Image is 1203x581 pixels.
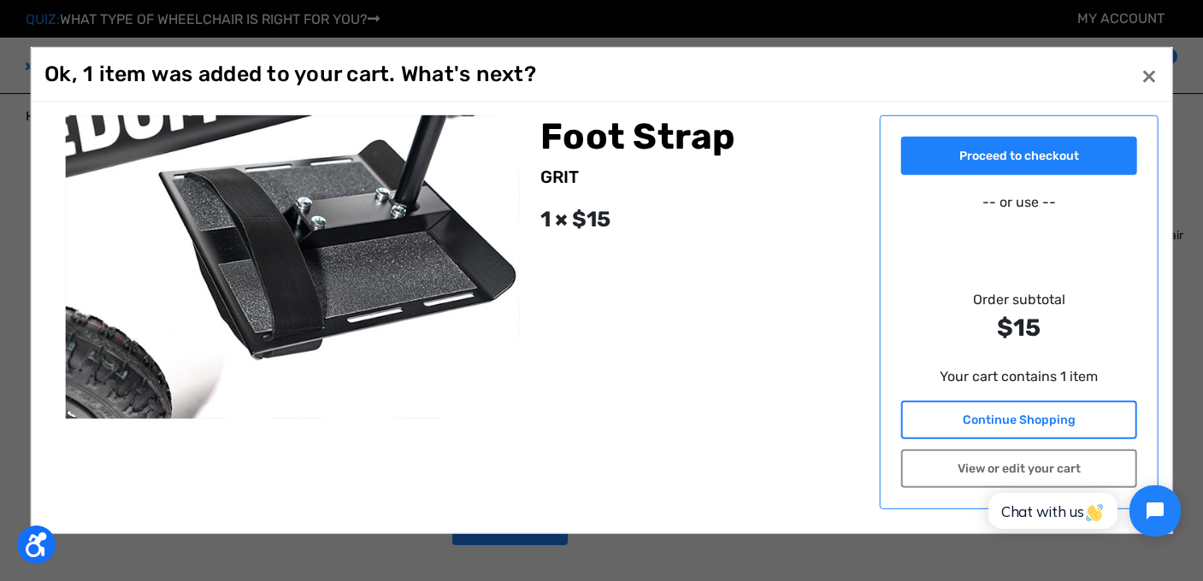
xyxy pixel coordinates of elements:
[901,310,1137,346] strong: $15
[44,62,536,87] h1: Ok, 1 item was added to your cart. What's next?
[901,401,1137,439] a: Continue Shopping
[540,203,859,236] div: 1 × $15
[1141,59,1157,91] span: ×
[901,367,1137,387] p: Your cart contains 1 item
[540,115,859,158] h2: Foot Strap
[901,192,1137,213] p: -- or use --
[901,449,1137,488] a: View or edit your cart
[65,115,520,419] img: GRIT Foot Strap: velcro strap shown looped through slots on footplate of GRIT Freedom Chair to ke...
[901,290,1137,346] div: Order subtotal
[970,471,1195,551] iframe: Tidio Chat
[540,164,859,190] div: GRIT
[901,137,1137,175] a: Proceed to checkout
